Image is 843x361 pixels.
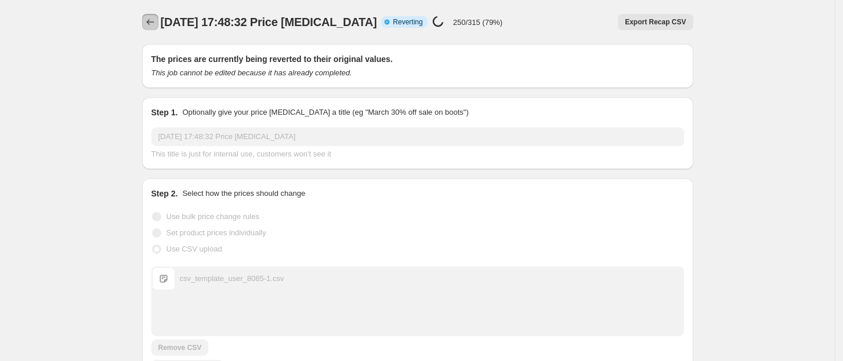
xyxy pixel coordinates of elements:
p: Select how the prices should change [182,188,305,199]
input: 30% off holiday sale [151,127,684,146]
h2: The prices are currently being reverted to their original values. [151,53,684,65]
span: Export Recap CSV [625,17,686,27]
i: This job cannot be edited because it has already completed. [151,68,352,77]
span: [DATE] 17:48:32 Price [MEDICAL_DATA] [161,16,377,28]
button: Price change jobs [142,14,158,30]
h2: Step 1. [151,107,178,118]
button: Export Recap CSV [618,14,693,30]
p: Optionally give your price [MEDICAL_DATA] a title (eg "March 30% off sale on boots") [182,107,468,118]
p: 250/315 (79%) [453,18,502,27]
span: Set product prices individually [167,228,266,237]
span: Reverting [393,17,422,27]
div: csv_template_user_8085-1.csv [180,273,284,285]
h2: Step 2. [151,188,178,199]
span: Use bulk price change rules [167,212,259,221]
span: Use CSV upload [167,245,222,253]
span: This title is just for internal use, customers won't see it [151,149,331,158]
